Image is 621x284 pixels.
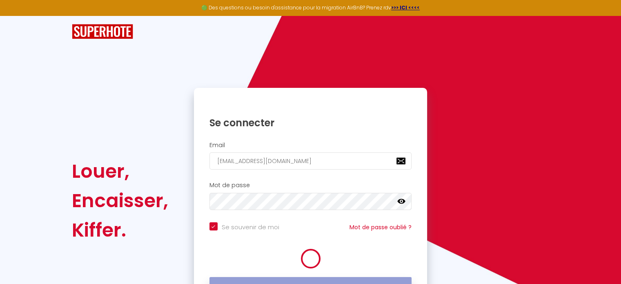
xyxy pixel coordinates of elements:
[72,157,168,186] div: Louer,
[209,152,412,170] input: Ton Email
[209,142,412,149] h2: Email
[349,223,412,231] a: Mot de passe oublié ?
[72,215,168,245] div: Kiffer.
[209,116,412,129] h1: Se connecter
[72,186,168,215] div: Encaisser,
[391,4,420,11] a: >>> ICI <<<<
[209,182,412,189] h2: Mot de passe
[72,24,133,39] img: SuperHote logo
